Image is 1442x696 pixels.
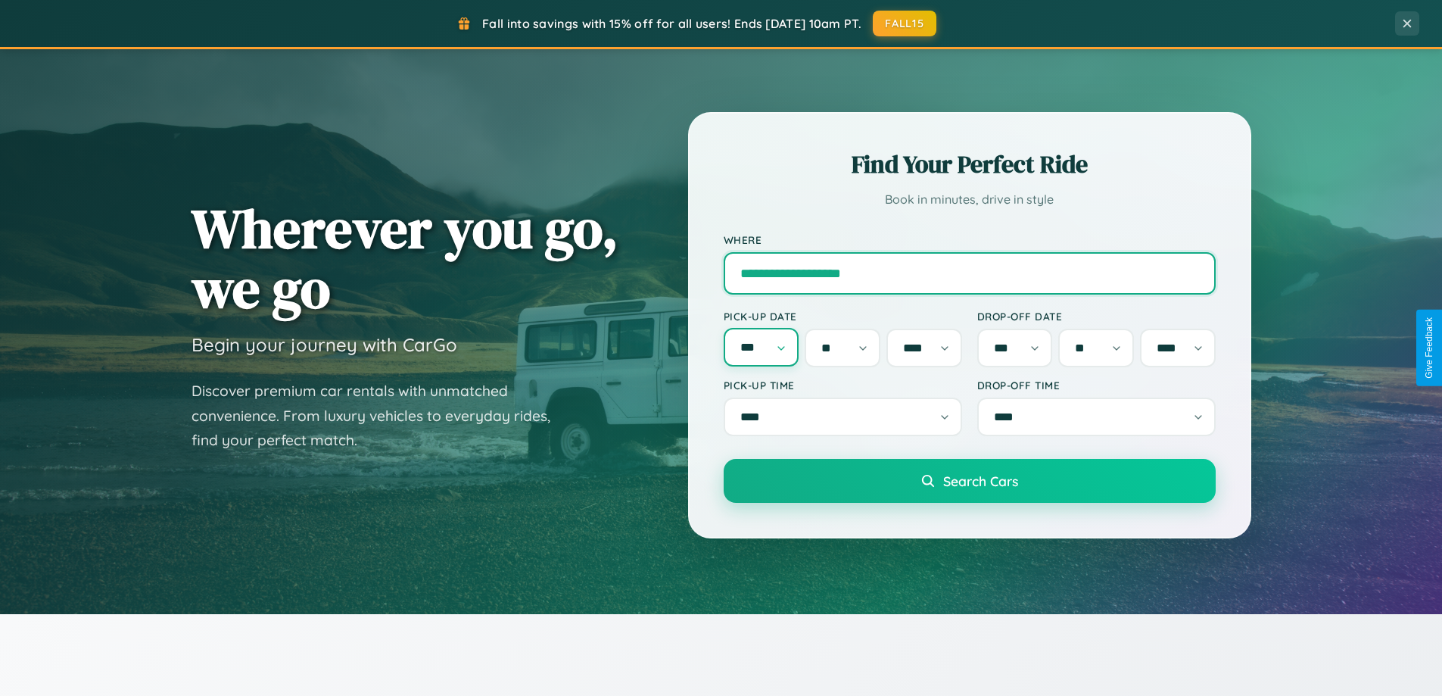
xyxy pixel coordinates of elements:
[1424,317,1434,379] div: Give Feedback
[724,189,1216,211] p: Book in minutes, drive in style
[873,11,936,36] button: FALL15
[482,16,861,31] span: Fall into savings with 15% off for all users! Ends [DATE] 10am PT.
[192,198,618,318] h1: Wherever you go, we go
[724,379,962,392] label: Pick-up Time
[724,148,1216,181] h2: Find Your Perfect Ride
[724,310,962,323] label: Pick-up Date
[977,379,1216,392] label: Drop-off Time
[192,379,570,453] p: Discover premium car rentals with unmatched convenience. From luxury vehicles to everyday rides, ...
[724,459,1216,503] button: Search Cars
[724,233,1216,246] label: Where
[943,473,1018,489] span: Search Cars
[977,310,1216,323] label: Drop-off Date
[192,333,457,356] h3: Begin your journey with CarGo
